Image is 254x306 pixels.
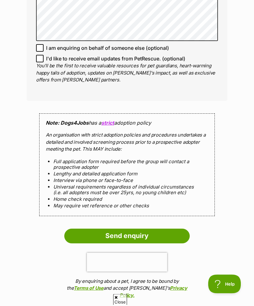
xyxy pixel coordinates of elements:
[53,197,201,202] li: Home check required
[74,285,103,291] a: Terms of Use
[64,229,190,243] input: Send enquiry
[53,203,201,209] li: May require vet reference or other checks
[53,178,201,183] li: Interview via phone or face-to-face
[46,44,169,52] span: I am enquiring on behalf of someone else (optional)
[46,55,185,63] span: I'd like to receive email updates from PetRescue. (optional)
[46,132,208,153] p: An organisation with strict adoption policies and procedures undertakes a detailed and involved s...
[36,63,218,84] p: You'll be the first to receive valuable resources for pet guardians, heart-warming happy tails of...
[101,120,114,126] a: strict
[208,275,241,293] iframe: Help Scout Beacon - Open
[64,278,190,299] p: By enquiring about a pet, I agree to be bound by the and accept [PERSON_NAME]'s
[39,114,215,217] div: has a adoption policy
[53,171,201,177] li: Lengthy and detailed application form
[53,159,201,170] li: Full application form required before the group will contact a prospective adopter
[53,184,201,195] li: Universal requirements regardless of individual circumstances (i.e. all adopters must be over 25y...
[113,294,127,305] span: Close
[87,253,167,272] iframe: reCAPTCHA
[119,285,187,298] a: Privacy Policy.
[46,120,89,126] strong: Note: Dogs4Jobs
